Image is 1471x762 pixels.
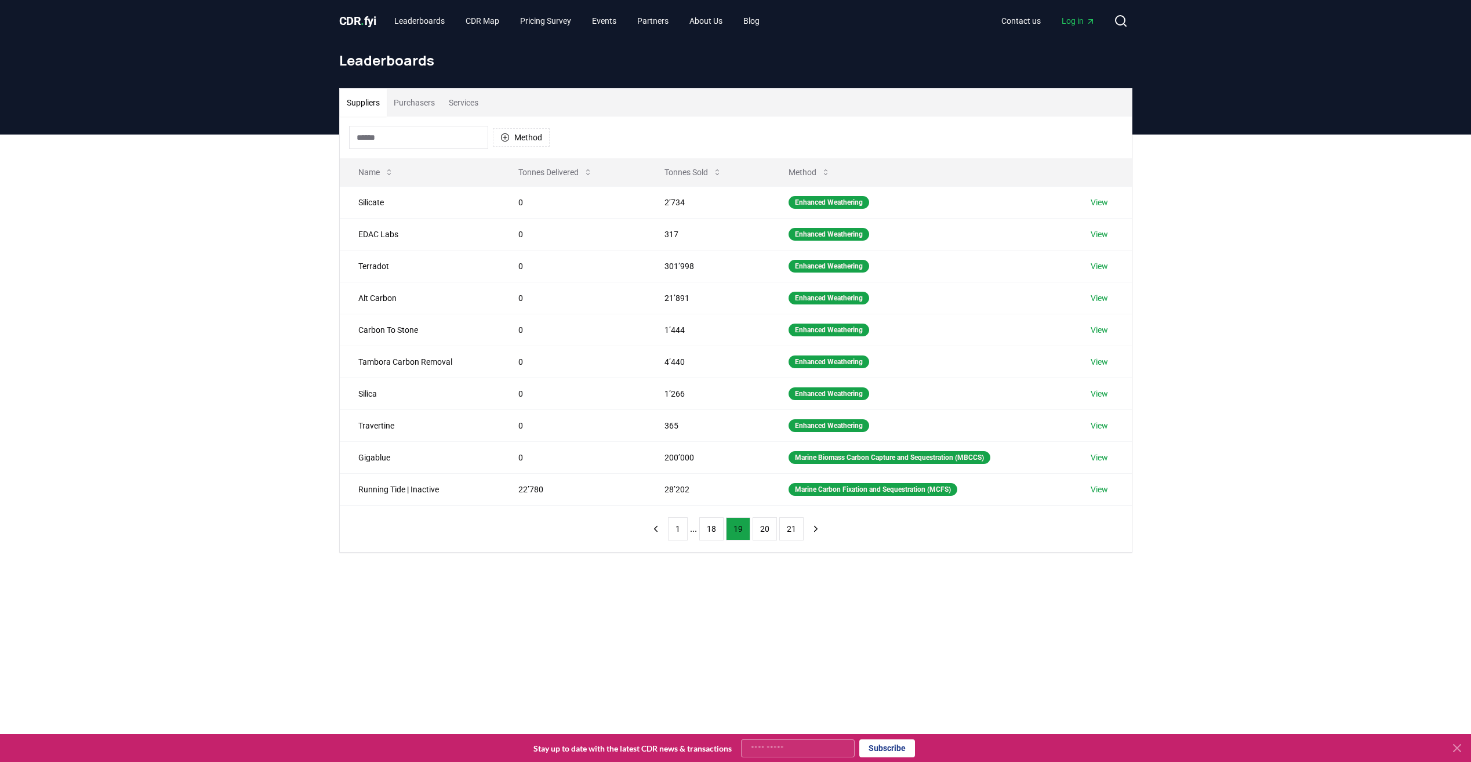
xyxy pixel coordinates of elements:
td: Silicate [340,186,500,218]
td: 22’780 [500,473,646,505]
li: ... [690,522,697,536]
a: Leaderboards [385,10,454,31]
button: previous page [646,517,666,540]
td: 2’734 [646,186,770,218]
span: . [361,14,364,28]
a: Events [583,10,626,31]
button: Method [493,128,550,147]
td: 301’998 [646,250,770,282]
button: Tonnes Delivered [509,161,602,184]
td: 28’202 [646,473,770,505]
td: 1’266 [646,378,770,409]
div: Marine Carbon Fixation and Sequestration (MCFS) [789,483,957,496]
button: Tonnes Sold [655,161,731,184]
a: Log in [1052,10,1105,31]
td: 1’444 [646,314,770,346]
div: Enhanced Weathering [789,292,869,304]
td: Alt Carbon [340,282,500,314]
div: Enhanced Weathering [789,355,869,368]
td: Silica [340,378,500,409]
a: Contact us [992,10,1050,31]
div: Enhanced Weathering [789,196,869,209]
div: Enhanced Weathering [789,419,869,432]
a: View [1091,388,1108,400]
div: Enhanced Weathering [789,324,869,336]
span: Log in [1062,15,1095,27]
div: Marine Biomass Carbon Capture and Sequestration (MBCCS) [789,451,990,464]
button: Suppliers [340,89,387,117]
td: 0 [500,282,646,314]
td: 0 [500,346,646,378]
a: View [1091,356,1108,368]
td: 4’440 [646,346,770,378]
td: Running Tide | Inactive [340,473,500,505]
a: CDR.fyi [339,13,376,29]
a: Pricing Survey [511,10,580,31]
button: Purchasers [387,89,442,117]
a: View [1091,420,1108,431]
a: View [1091,197,1108,208]
td: 0 [500,186,646,218]
nav: Main [385,10,769,31]
a: View [1091,324,1108,336]
td: Carbon To Stone [340,314,500,346]
a: View [1091,452,1108,463]
h1: Leaderboards [339,51,1132,70]
div: Enhanced Weathering [789,260,869,273]
td: 0 [500,378,646,409]
button: 21 [779,517,804,540]
td: 0 [500,218,646,250]
td: 200’000 [646,441,770,473]
a: View [1091,228,1108,240]
td: Tambora Carbon Removal [340,346,500,378]
td: Travertine [340,409,500,441]
a: View [1091,260,1108,272]
td: Terradot [340,250,500,282]
div: Enhanced Weathering [789,387,869,400]
button: Services [442,89,485,117]
a: View [1091,484,1108,495]
a: CDR Map [456,10,509,31]
button: 19 [726,517,750,540]
a: About Us [680,10,732,31]
td: Gigablue [340,441,500,473]
td: 0 [500,441,646,473]
td: 317 [646,218,770,250]
td: 21’891 [646,282,770,314]
td: 0 [500,409,646,441]
td: EDAC Labs [340,218,500,250]
button: 18 [699,517,724,540]
button: 1 [668,517,688,540]
button: Method [779,161,840,184]
button: next page [806,517,826,540]
a: View [1091,292,1108,304]
span: CDR fyi [339,14,376,28]
td: 365 [646,409,770,441]
nav: Main [992,10,1105,31]
a: Blog [734,10,769,31]
td: 0 [500,250,646,282]
button: Name [349,161,403,184]
button: 20 [753,517,777,540]
div: Enhanced Weathering [789,228,869,241]
td: 0 [500,314,646,346]
a: Partners [628,10,678,31]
